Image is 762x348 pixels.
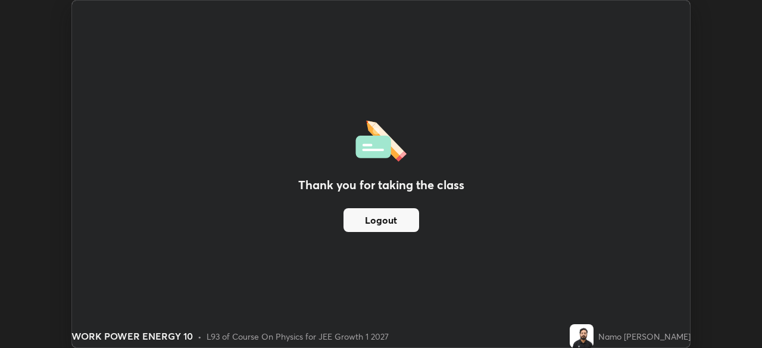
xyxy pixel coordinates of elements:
[71,329,193,343] div: WORK POWER ENERGY 10
[298,176,464,194] h2: Thank you for taking the class
[343,208,419,232] button: Logout
[570,324,594,348] img: 436b37f31ff54e2ebab7161bc7e43244.jpg
[598,330,691,343] div: Namo [PERSON_NAME]
[198,330,202,343] div: •
[355,117,407,162] img: offlineFeedback.1438e8b3.svg
[207,330,389,343] div: L93 of Course On Physics for JEE Growth 1 2027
